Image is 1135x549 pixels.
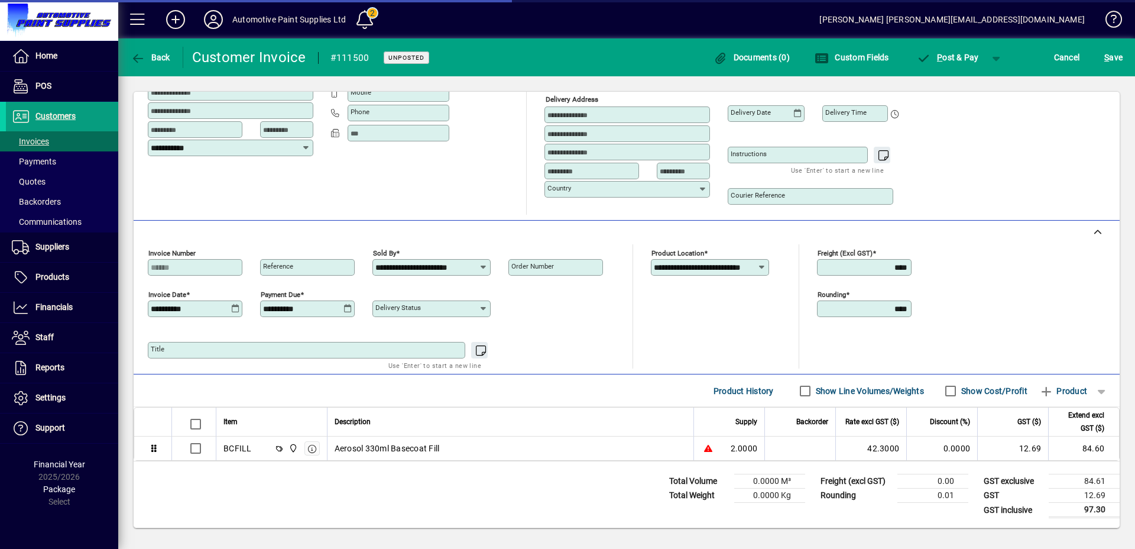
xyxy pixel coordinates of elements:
mat-label: Payment due [261,290,300,299]
a: Reports [6,353,118,383]
span: Description [335,415,371,428]
span: Backorder [796,415,828,428]
span: Unposted [388,54,424,62]
button: Back [128,47,173,68]
button: Save [1101,47,1126,68]
span: Quotes [12,177,46,186]
button: Product History [709,380,779,402]
a: Home [6,41,118,71]
mat-label: Title [151,345,164,353]
button: Custom Fields [812,47,892,68]
span: Settings [35,393,66,402]
mat-label: Sold by [373,249,396,257]
button: Add [157,9,194,30]
span: Customers [35,111,76,121]
div: Automotive Paint Supplies Ltd [232,10,346,29]
span: Cancel [1054,48,1080,67]
mat-label: Order number [511,262,554,270]
td: Freight (excl GST) [815,474,897,489]
mat-label: Delivery status [375,303,421,312]
mat-label: Instructions [731,150,767,158]
a: Suppliers [6,232,118,262]
label: Show Cost/Profit [959,385,1027,397]
span: Staff [35,332,54,342]
span: Support [35,423,65,432]
span: Custom Fields [815,53,889,62]
td: GST exclusive [978,474,1049,489]
span: Backorders [12,197,61,206]
span: Automotive Paint Supplies Ltd [286,442,299,455]
button: Cancel [1051,47,1083,68]
a: Financials [6,293,118,322]
span: Product [1039,382,1087,401]
label: Show Line Volumes/Weights [813,385,924,397]
td: 84.60 [1048,437,1119,460]
a: Communications [6,212,118,232]
span: 2.0000 [731,443,758,454]
span: ave [1104,48,1123,67]
span: S [1104,53,1109,62]
span: GST ($) [1017,415,1041,428]
span: Product History [714,382,774,401]
a: Support [6,414,118,443]
td: 0.0000 [906,437,977,460]
td: 0.0000 Kg [734,489,805,503]
span: Products [35,272,69,282]
button: Post & Pay [911,47,985,68]
a: Backorders [6,192,118,212]
td: GST [978,489,1049,503]
button: Product [1033,380,1093,402]
span: POS [35,81,51,91]
div: [PERSON_NAME] [PERSON_NAME][EMAIL_ADDRESS][DOMAIN_NAME] [819,10,1085,29]
span: P [937,53,942,62]
mat-label: Delivery time [825,108,867,117]
span: Item [223,415,238,428]
span: Suppliers [35,242,69,251]
mat-label: Product location [651,249,704,257]
span: Back [131,53,170,62]
td: 0.01 [897,489,968,503]
mat-hint: Use 'Enter' to start a new line [388,359,481,372]
td: Total Volume [663,474,734,489]
button: Documents (0) [710,47,793,68]
span: Rate excl GST ($) [845,415,899,428]
span: Package [43,485,75,494]
a: Knowledge Base [1097,2,1120,41]
td: 12.69 [977,437,1048,460]
span: Financials [35,302,73,312]
a: POS [6,72,118,101]
td: 0.00 [897,474,968,489]
mat-hint: Use 'Enter' to start a new line [791,163,884,177]
mat-label: Phone [351,108,369,116]
a: Products [6,263,118,292]
span: Invoices [12,137,49,146]
span: ost & Pay [917,53,979,62]
div: #111500 [330,49,369,67]
span: Communications [12,217,82,227]
td: 12.69 [1049,489,1120,503]
mat-label: Invoice number [148,249,196,257]
mat-label: Delivery date [731,108,771,117]
span: Reports [35,363,64,372]
td: Rounding [815,489,897,503]
mat-label: Invoice date [148,290,186,299]
span: Payments [12,157,56,166]
td: Total Weight [663,489,734,503]
mat-label: Rounding [818,290,846,299]
span: Discount (%) [930,415,970,428]
mat-label: Freight (excl GST) [818,249,873,257]
a: Quotes [6,172,118,192]
mat-label: Country [547,184,571,192]
mat-label: Mobile [351,88,371,96]
span: Financial Year [34,460,85,469]
span: Aerosol 330ml Basecoat Fill [335,443,440,454]
a: Staff [6,323,118,353]
td: GST inclusive [978,503,1049,518]
span: Extend excl GST ($) [1056,409,1104,435]
mat-label: Courier Reference [731,191,785,199]
td: 97.30 [1049,503,1120,518]
app-page-header-button: Back [118,47,183,68]
span: Supply [735,415,757,428]
div: 42.3000 [843,443,899,454]
span: Home [35,51,57,60]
